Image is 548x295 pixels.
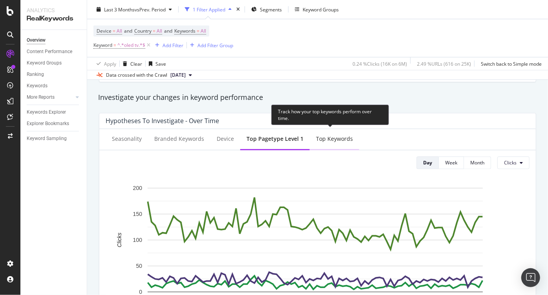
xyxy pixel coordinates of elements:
div: Keyword Sampling [27,135,67,143]
div: Track how your top keywords perform over time. [271,105,389,125]
div: More Reports [27,93,55,101]
div: RealKeywords [27,14,80,23]
button: Clicks [497,157,530,169]
div: Investigate your changes in keyword performance [98,92,537,103]
div: Day [423,159,432,166]
text: 50 [136,263,142,269]
div: Top pagetype Level 1 [247,135,303,143]
div: Hypotheses to Investigate - Over Time [106,117,219,125]
text: 0 [139,289,142,295]
a: Overview [27,36,81,44]
div: Branded Keywords [154,135,204,143]
span: All [157,26,162,37]
div: Overview [27,36,46,44]
button: Day [416,157,439,169]
a: Keywords [27,82,81,90]
span: ^.*oled tv.*$ [117,40,145,51]
div: Device [217,135,234,143]
span: Clicks [504,159,517,166]
span: = [197,28,199,34]
div: Add Filter Group [197,42,233,48]
a: Content Performance [27,48,81,56]
button: Add Filter Group [187,41,233,50]
div: times [235,6,241,13]
div: Explorer Bookmarks [27,120,69,128]
div: Keywords [27,82,47,90]
div: Analytics [27,6,80,14]
div: Keyword Groups [27,59,62,67]
a: Keywords Explorer [27,108,81,116]
button: Last 3 MonthsvsPrev. Period [93,3,175,16]
div: Month [470,159,484,166]
div: 1 Filter Applied [193,6,225,13]
button: Keyword Groups [292,3,342,16]
div: Content Performance [27,48,72,56]
button: [DATE] [167,70,195,80]
span: = [113,28,115,34]
div: Save [155,60,166,67]
button: Week [439,157,464,169]
button: Apply [93,57,116,70]
a: Keyword Sampling [27,135,81,143]
button: Segments [248,3,285,16]
text: 100 [133,237,142,243]
span: Last 3 Months [104,6,135,13]
text: 200 [133,185,142,191]
div: Keyword Groups [303,6,339,13]
div: Seasonality [112,135,142,143]
span: Keyword [93,42,112,48]
text: 150 [133,211,142,217]
button: Month [464,157,491,169]
div: Data crossed with the Crawl [106,72,167,79]
div: Apply [104,60,116,67]
button: Add Filter [152,41,183,50]
a: Explorer Bookmarks [27,120,81,128]
div: Add Filter [163,42,183,48]
span: Segments [260,6,282,13]
span: Keywords [174,28,195,34]
div: 0.24 % Clicks ( 16K on 6M ) [353,60,407,67]
div: 2.49 % URLs ( 616 on 25K ) [417,60,471,67]
span: All [117,26,122,37]
span: = [153,28,155,34]
span: and [164,28,172,34]
button: Save [146,57,166,70]
span: = [113,42,116,48]
div: Week [445,159,457,166]
span: vs Prev. Period [135,6,166,13]
button: 1 Filter Applied [182,3,235,16]
span: and [124,28,132,34]
span: Country [134,28,152,34]
text: Clicks [116,233,122,247]
button: Switch back to Simple mode [478,57,542,70]
div: Clear [130,60,142,67]
div: Open Intercom Messenger [521,268,540,287]
div: Top Keywords [316,135,353,143]
div: Switch back to Simple mode [481,60,542,67]
span: 2025 Aug. 31st [170,72,186,79]
a: Ranking [27,70,81,79]
button: Clear [120,57,142,70]
div: Ranking [27,70,44,79]
div: Keywords Explorer [27,108,66,116]
span: Device [97,28,111,34]
a: More Reports [27,93,73,101]
a: Keyword Groups [27,59,81,67]
span: All [201,26,206,37]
